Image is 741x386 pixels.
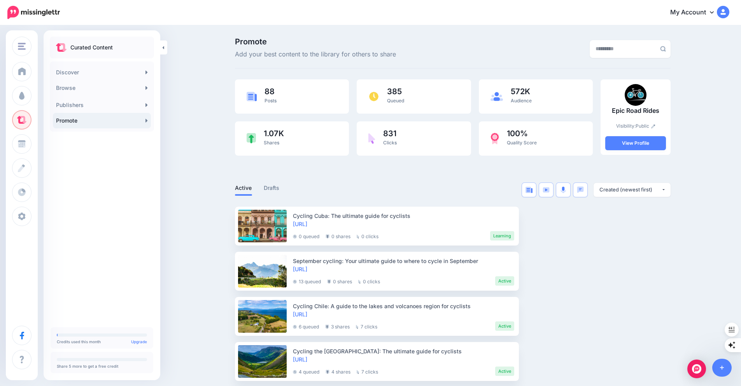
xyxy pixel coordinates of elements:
span: 100% [507,130,537,137]
span: Add your best content to the library for others to share [235,49,396,60]
li: 0 clicks [358,276,380,286]
div: Cycling Chile: A guide to the lakes and volcanoes region for cyclists [293,302,514,310]
p: Epic Road Rides [605,106,666,116]
a: [URL] [293,356,307,363]
span: Posts [265,98,277,104]
img: pointer-purple.png [368,133,375,144]
img: menu.png [18,43,26,50]
img: pointer-grey.png [357,370,359,374]
img: clock-grey-darker.png [293,235,297,239]
li: 13 queued [293,276,321,286]
img: Missinglettr [7,6,60,19]
img: curate.png [56,43,67,52]
span: Queued [387,98,404,104]
a: My Account [662,3,729,22]
span: Shares [264,140,279,146]
a: Publishers [53,97,151,113]
span: Audience [511,98,532,104]
li: 0 shares [327,276,352,286]
img: prize-red.png [490,133,499,144]
img: pencil.png [651,124,655,128]
img: microphone.png [561,186,566,193]
div: Cycling Cuba: The ultimate guide for cyclists [293,212,514,220]
img: video-blue.png [543,187,550,193]
img: share-grey.png [326,234,329,239]
div: Open Intercom Messenger [687,360,706,378]
img: clock-grey-darker.png [293,325,297,329]
a: [URL] [293,266,307,272]
div: September cycling: Your ultimate guide to where to cycle in September [293,257,514,265]
img: share-green.png [247,133,256,144]
img: pointer-grey.png [358,280,361,284]
li: Active [495,321,514,331]
li: 7 clicks [356,321,377,331]
p: Visibility: [605,122,666,130]
a: [URL] [293,311,307,318]
img: clock-grey-darker.png [293,280,297,284]
span: Quality Score [507,140,537,146]
p: Curated Content [70,43,113,52]
a: Public [636,123,655,129]
img: pointer-grey.png [356,325,359,329]
span: 572K [511,88,532,95]
img: article-blue.png [247,92,257,101]
a: View Profile [605,136,666,150]
img: article-blue.png [526,187,533,193]
img: pointer-grey.png [357,235,359,239]
li: 4 shares [326,367,350,376]
a: Drafts [264,183,280,193]
a: Active [235,183,252,193]
li: 0 shares [326,231,350,240]
img: clock.png [368,91,379,102]
li: 6 queued [293,321,319,331]
span: 88 [265,88,277,95]
img: search-grey-6.png [660,46,666,52]
a: Discover [53,65,151,80]
li: Active [495,276,514,286]
a: Browse [53,80,151,96]
span: 831 [383,130,397,137]
span: 385 [387,88,404,95]
img: clock-grey-darker.png [293,370,297,374]
li: 4 queued [293,367,319,376]
li: Learning [490,231,514,240]
li: 0 clicks [357,231,378,240]
a: Promote [53,113,151,128]
button: Created (newest first) [594,183,671,197]
img: users-blue.png [490,92,503,101]
img: share-grey.png [327,279,331,284]
img: share-grey.png [325,325,329,329]
img: 24232455_1656022774460514_806361043405941070_n-bsa87931_thumb.png [625,84,646,106]
img: chat-square-blue.png [577,186,584,193]
img: share-grey.png [326,370,329,374]
li: 3 shares [325,321,350,331]
span: Promote [235,38,396,46]
li: 7 clicks [357,367,378,376]
span: 1.07K [264,130,284,137]
li: 0 queued [293,231,319,240]
div: Cycling the [GEOGRAPHIC_DATA]: The ultimate guide for cyclists [293,347,514,355]
a: [URL] [293,221,307,227]
span: Clicks [383,140,397,146]
li: Active [495,367,514,376]
div: Created (newest first) [599,186,661,193]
